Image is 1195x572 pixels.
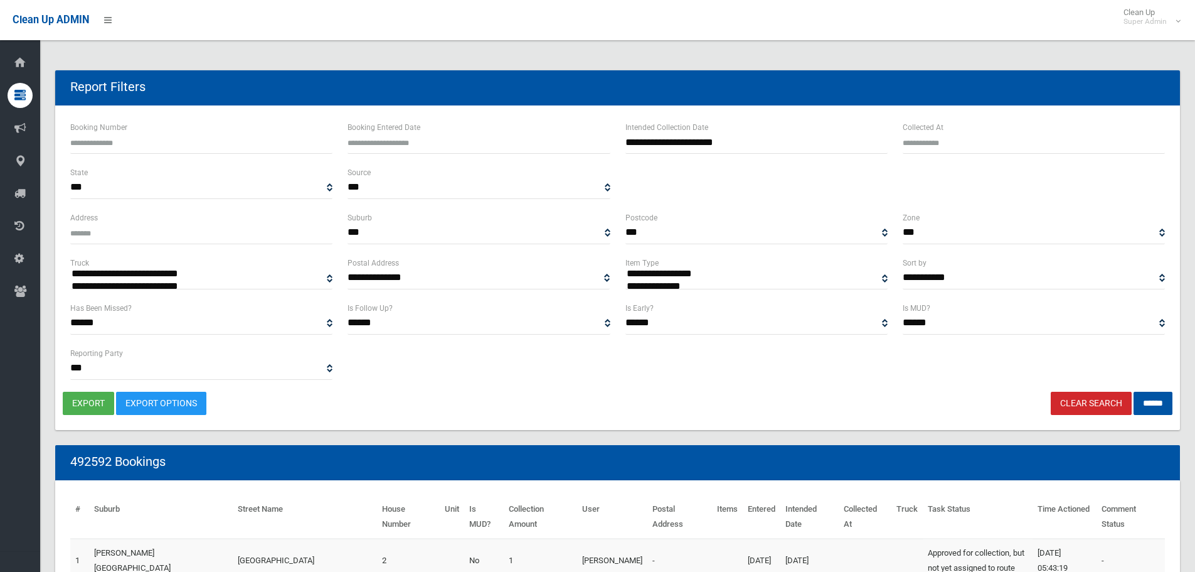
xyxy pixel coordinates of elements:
[70,495,89,539] th: #
[839,495,891,539] th: Collected At
[464,495,504,539] th: Is MUD?
[70,121,127,134] label: Booking Number
[55,75,161,99] header: Report Filters
[712,495,743,539] th: Items
[440,495,464,539] th: Unit
[625,256,659,270] label: Item Type
[743,495,780,539] th: Entered
[903,121,943,134] label: Collected At
[1117,8,1179,26] span: Clean Up
[647,495,711,539] th: Postal Address
[780,495,839,539] th: Intended Date
[577,495,647,539] th: User
[75,556,80,565] a: 1
[13,14,89,26] span: Clean Up ADMIN
[70,256,89,270] label: Truck
[1051,392,1132,415] a: Clear Search
[504,495,578,539] th: Collection Amount
[233,495,376,539] th: Street Name
[891,495,923,539] th: Truck
[1097,495,1165,539] th: Comment Status
[116,392,206,415] a: Export Options
[377,495,440,539] th: House Number
[348,121,420,134] label: Booking Entered Date
[89,495,233,539] th: Suburb
[63,392,114,415] button: export
[1123,17,1167,26] small: Super Admin
[923,495,1033,539] th: Task Status
[55,450,181,474] header: 492592 Bookings
[1033,495,1097,539] th: Time Actioned
[70,211,98,225] label: Address
[625,121,708,134] label: Intended Collection Date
